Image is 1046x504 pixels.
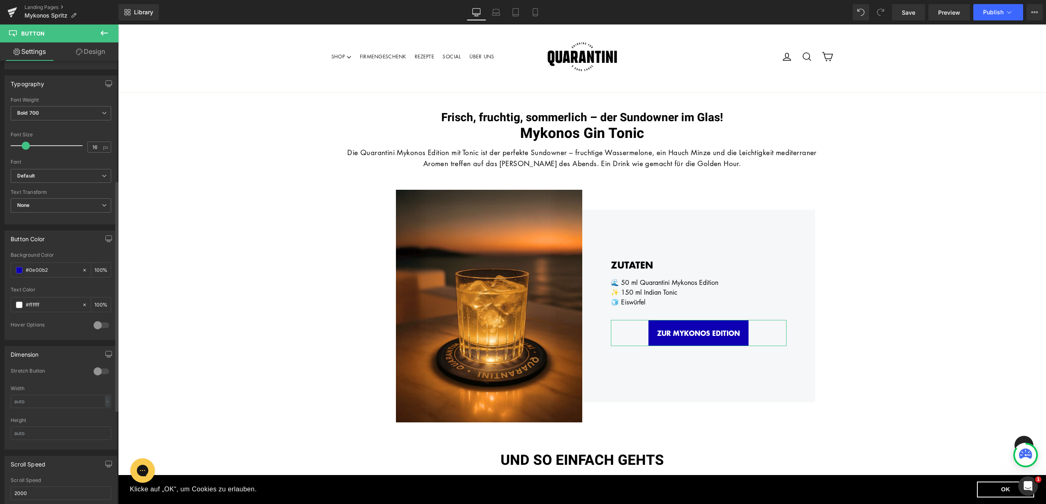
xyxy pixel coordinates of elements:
span: Button [21,30,45,37]
font: Ein paar Eiswürfel in ein Tumblerglas geben, die Quarantini Mykonos Edition eingießen und mit Ton... [252,451,676,472]
div: Scroll Speed [11,477,111,483]
div: Scroll Speed [11,456,45,468]
b: Frisch, fruchtig, sommerlich – der Sundowner im Glas! [323,85,605,102]
input: Color [26,266,78,275]
div: % [91,298,111,312]
input: Color [26,300,78,309]
input: auto [11,395,111,408]
span: 🧊 Eiswürfel [493,273,527,282]
div: Text Transform [11,189,111,195]
span: ZUR MYKONOS EDITION [539,304,622,313]
span: Library [134,9,153,16]
input: auto [11,426,111,440]
button: Publish [973,4,1023,20]
ul: Primary [210,25,380,39]
div: % [91,263,111,277]
a: Landing Pages [25,4,118,11]
span: px [103,144,110,150]
div: Font Size [11,132,111,138]
b: None [17,202,30,208]
button: Redo [872,4,889,20]
div: Width [11,386,111,391]
div: - [105,396,110,407]
span: UND SO EINFACH GEHTS [382,425,546,446]
a: Laptop [486,4,506,20]
div: Font [11,159,111,165]
div: 🌊 50 ml Quarantini Mykonos Edition [493,253,668,263]
div: Button Color [11,231,45,242]
a: Tablet [506,4,525,20]
span: 1 [1035,476,1042,483]
div: Stretch Button [11,368,85,376]
button: More [1026,4,1043,20]
div: ✨ 150 ml Indian Tonic [493,263,668,273]
div: Font Weight [11,97,111,103]
div: Text Color [11,287,111,293]
a: Desktop [467,4,486,20]
button: Undo [853,4,869,20]
b: Bold 700 [17,110,39,116]
a: SHOP [210,25,237,39]
div: Height [11,417,111,423]
a: SOCIAL [321,25,346,39]
a: FIRMENGESCHENK [239,25,291,39]
a: Design [61,42,120,61]
i: Default [17,173,35,180]
a: ZUR MYKONOS EDITION [530,295,630,322]
div: Dimension [11,346,39,358]
img: Quarantini Gin [423,14,505,50]
span: Publish [983,9,1004,16]
font: Mykonos Gin Tonic [402,98,526,120]
span: Preview [938,8,960,17]
span: Mykonos Spritz [25,12,67,19]
div: Typography [11,76,44,87]
a: REZEPTE [293,25,319,39]
span: Save [902,8,915,17]
iframe: Gorgias live chat messenger [8,431,41,461]
a: ÜBER UNS [348,25,379,39]
a: New Library [118,4,159,20]
a: Mobile [525,4,545,20]
p: Die Quarantini Mykonos Edition mit Tonic ist der perfekte Sundowner – fruchtige Wassermelone, ein... [225,122,703,144]
div: Hover Options [11,322,85,330]
strong: ZUTATEN [493,234,535,247]
div: Background Color [11,252,111,258]
iframe: Intercom live chat [1018,476,1038,496]
a: Preview [928,4,970,20]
